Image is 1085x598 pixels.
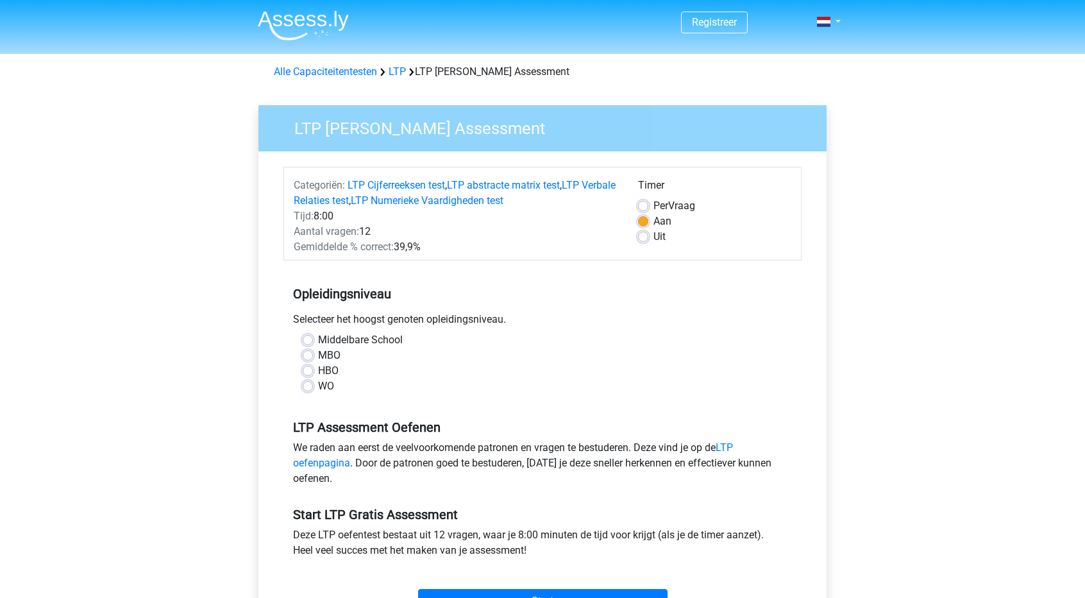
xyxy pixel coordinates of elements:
[653,229,666,244] label: Uit
[269,64,816,80] div: LTP [PERSON_NAME] Assessment
[284,239,628,255] div: 39,9%
[294,225,359,237] span: Aantal vragen:
[283,312,802,332] div: Selecteer het hoogst genoten opleidingsniveau.
[284,209,628,224] div: 8:00
[258,10,349,40] img: Assessly
[283,440,802,491] div: We raden aan eerst de veelvoorkomende patronen en vragen te bestuderen. Deze vind je op de . Door...
[318,363,339,379] label: HBO
[389,65,406,78] a: LTP
[279,114,817,139] h3: LTP [PERSON_NAME] Assessment
[294,210,314,222] span: Tijd:
[653,198,695,214] label: Vraag
[447,179,560,191] a: LTP abstracte matrix test
[294,179,345,191] span: Categoriën:
[318,379,334,394] label: WO
[294,241,394,253] span: Gemiddelde % correct:
[284,178,628,209] div: , , ,
[348,179,445,191] a: LTP Cijferreeksen test
[318,348,341,363] label: MBO
[293,420,792,435] h5: LTP Assessment Oefenen
[692,16,737,28] a: Registreer
[284,224,628,239] div: 12
[283,527,802,563] div: Deze LTP oefentest bestaat uit 12 vragen, waar je 8:00 minuten de tijd voor krijgt (als je de tim...
[274,65,377,78] a: Alle Capaciteitentesten
[351,194,503,207] a: LTP Numerieke Vaardigheden test
[653,214,671,229] label: Aan
[653,200,668,212] span: Per
[318,332,403,348] label: Middelbare School
[638,178,791,198] div: Timer
[293,281,792,307] h5: Opleidingsniveau
[293,507,792,522] h5: Start LTP Gratis Assessment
